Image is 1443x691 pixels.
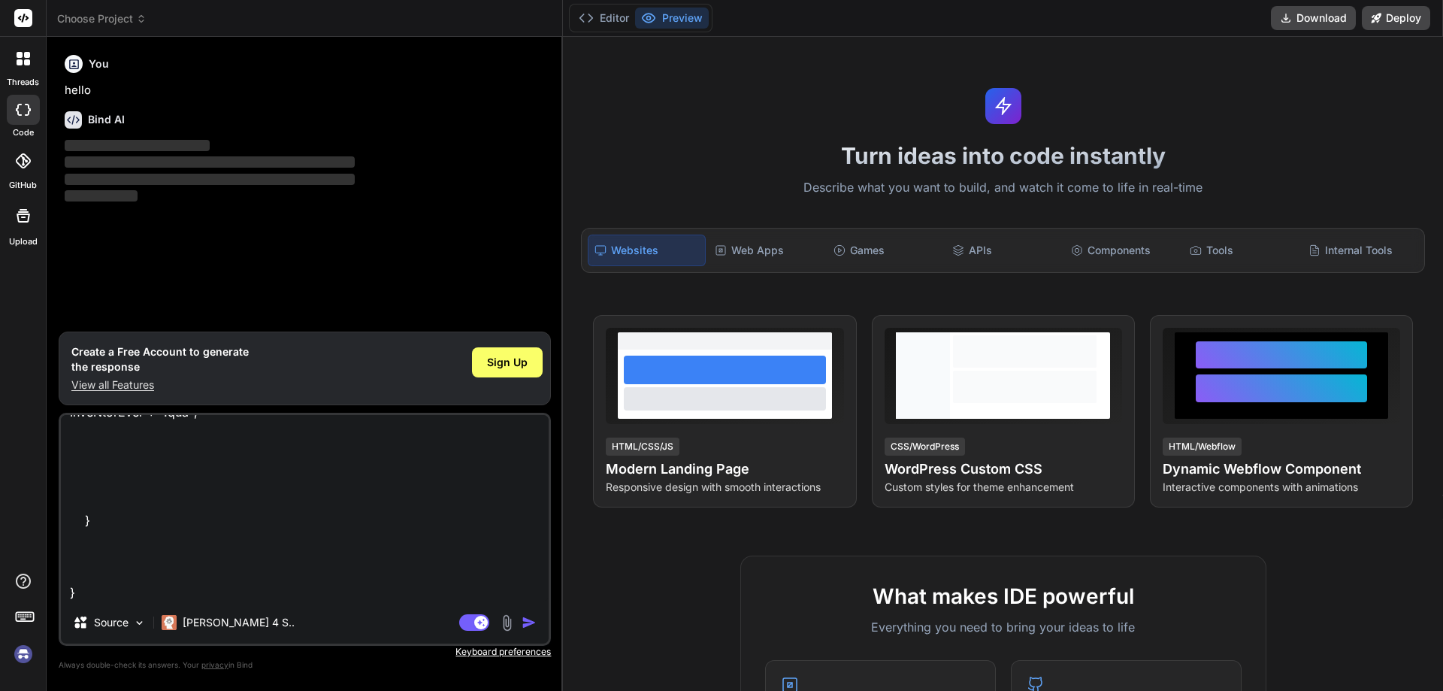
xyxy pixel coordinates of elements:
[71,377,249,392] p: View all Features
[1362,6,1430,30] button: Deploy
[885,480,1122,495] p: Custom styles for theme enhancement
[65,82,548,99] p: hello
[201,660,228,669] span: privacy
[7,76,39,89] label: threads
[635,8,709,29] button: Preview
[709,235,824,266] div: Web Apps
[65,156,355,168] span: ‌
[89,56,109,71] h6: You
[1302,235,1418,266] div: Internal Tools
[765,580,1242,612] h2: What makes IDE powerful
[1184,235,1299,266] div: Tools
[572,142,1434,169] h1: Turn ideas into code instantly
[65,174,355,185] span: ‌
[59,658,551,672] p: Always double-check its answers. Your in Bind
[162,615,177,630] img: Claude 4 Sonnet
[588,235,705,266] div: Websites
[1065,235,1181,266] div: Components
[827,235,943,266] div: Games
[1163,480,1400,495] p: Interactive components with animations
[88,112,125,127] h6: Bind AI
[57,11,147,26] span: Choose Project
[606,459,843,480] h4: Modern Landing Page
[11,641,36,667] img: signin
[522,615,537,630] img: icon
[183,615,295,630] p: [PERSON_NAME] 4 S..
[65,140,210,151] span: ‌
[9,179,37,192] label: GitHub
[1271,6,1356,30] button: Download
[1163,438,1242,456] div: HTML/Webflow
[13,126,34,139] label: code
[487,355,528,370] span: Sign Up
[61,415,549,602] textarea: loremip dol.sit.am.cons; adipis elit.se.Doei; tempor inci.ut.LaboReetdOlorem; aliqua enim.ad.Mini...
[572,178,1434,198] p: Describe what you want to build, and watch it come to life in real-time
[606,480,843,495] p: Responsive design with smooth interactions
[606,438,679,456] div: HTML/CSS/JS
[9,235,38,248] label: Upload
[573,8,635,29] button: Editor
[133,617,146,629] img: Pick Models
[71,344,249,374] h1: Create a Free Account to generate the response
[65,190,138,202] span: ‌
[885,459,1122,480] h4: WordPress Custom CSS
[765,618,1242,636] p: Everything you need to bring your ideas to life
[1163,459,1400,480] h4: Dynamic Webflow Component
[946,235,1062,266] div: APIs
[59,646,551,658] p: Keyboard preferences
[94,615,129,630] p: Source
[885,438,965,456] div: CSS/WordPress
[498,614,516,632] img: attachment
